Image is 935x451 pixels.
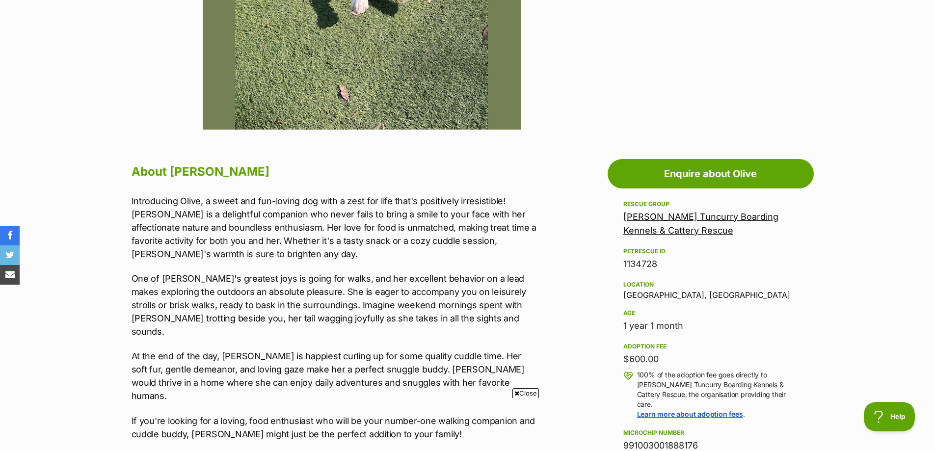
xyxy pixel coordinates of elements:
[608,159,814,188] a: Enquire about Olive
[132,349,537,402] p: At the end of the day, [PERSON_NAME] is happiest curling up for some quality cuddle time. Her sof...
[864,402,915,431] iframe: Help Scout Beacon - Open
[623,200,798,208] div: Rescue group
[512,388,539,398] span: Close
[637,410,743,418] a: Learn more about adoption fees
[623,343,798,350] div: Adoption fee
[637,370,798,419] p: 100% of the adoption fee goes directly to [PERSON_NAME] Tuncurry Boarding Kennels & Cattery Rescu...
[132,194,537,261] p: Introducing Olive, a sweet and fun-loving dog with a zest for life that's positively irresistible...
[132,414,537,441] p: If you're looking for a loving, food enthusiast who will be your number-one walking companion and...
[623,309,798,317] div: Age
[289,402,646,446] iframe: Advertisement
[132,272,537,338] p: One of [PERSON_NAME]'s greatest joys is going for walks, and her excellent behavior on a lead mak...
[623,352,798,366] div: $600.00
[623,429,798,437] div: Microchip number
[623,319,798,333] div: 1 year 1 month
[623,281,798,289] div: Location
[623,279,798,299] div: [GEOGRAPHIC_DATA], [GEOGRAPHIC_DATA]
[132,161,537,183] h2: About [PERSON_NAME]
[623,247,798,255] div: PetRescue ID
[623,257,798,271] div: 1134728
[623,212,778,236] a: [PERSON_NAME] Tuncurry Boarding Kennels & Cattery Rescue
